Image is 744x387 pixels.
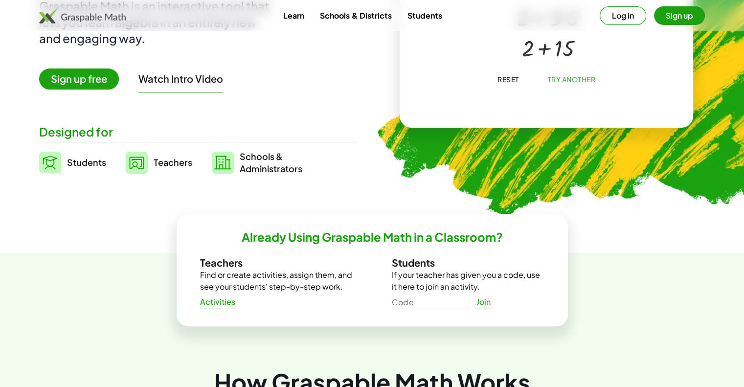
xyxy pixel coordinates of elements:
[126,152,148,174] img: svg%3e
[476,297,491,307] span: Join
[39,150,106,175] a: Students
[489,70,526,88] button: Reset
[154,157,192,168] span: Teachers
[275,6,312,24] a: Learn
[468,293,499,311] a: Join
[126,150,192,175] a: Teachers
[312,6,399,24] a: Schools & Districts
[399,6,450,24] a: Students
[212,152,234,174] img: svg%3e
[200,297,236,307] span: Activities
[540,70,603,88] button: Try Another
[138,72,223,85] button: Watch Intro Video
[600,6,646,25] button: Log in
[547,75,595,84] span: Try Another
[200,269,353,293] p: Find or create activities, assign them, and see your students' step-by-step work.
[192,293,244,311] a: Activities
[392,269,544,293] p: If your teacher has given you a code, use it here to join an activity.
[212,150,302,175] a: Schools &Administrators
[39,124,357,140] div: Designed for
[39,68,119,90] span: Sign up free
[39,152,61,173] img: svg%3e
[67,157,106,168] span: Students
[497,75,519,84] span: Reset
[654,6,705,25] button: Sign up
[240,150,302,175] span: Schools & Administrators
[200,256,353,269] h3: Teachers
[242,229,503,245] h2: Already Using Graspable Math in a Classroom?
[392,256,544,269] h3: Students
